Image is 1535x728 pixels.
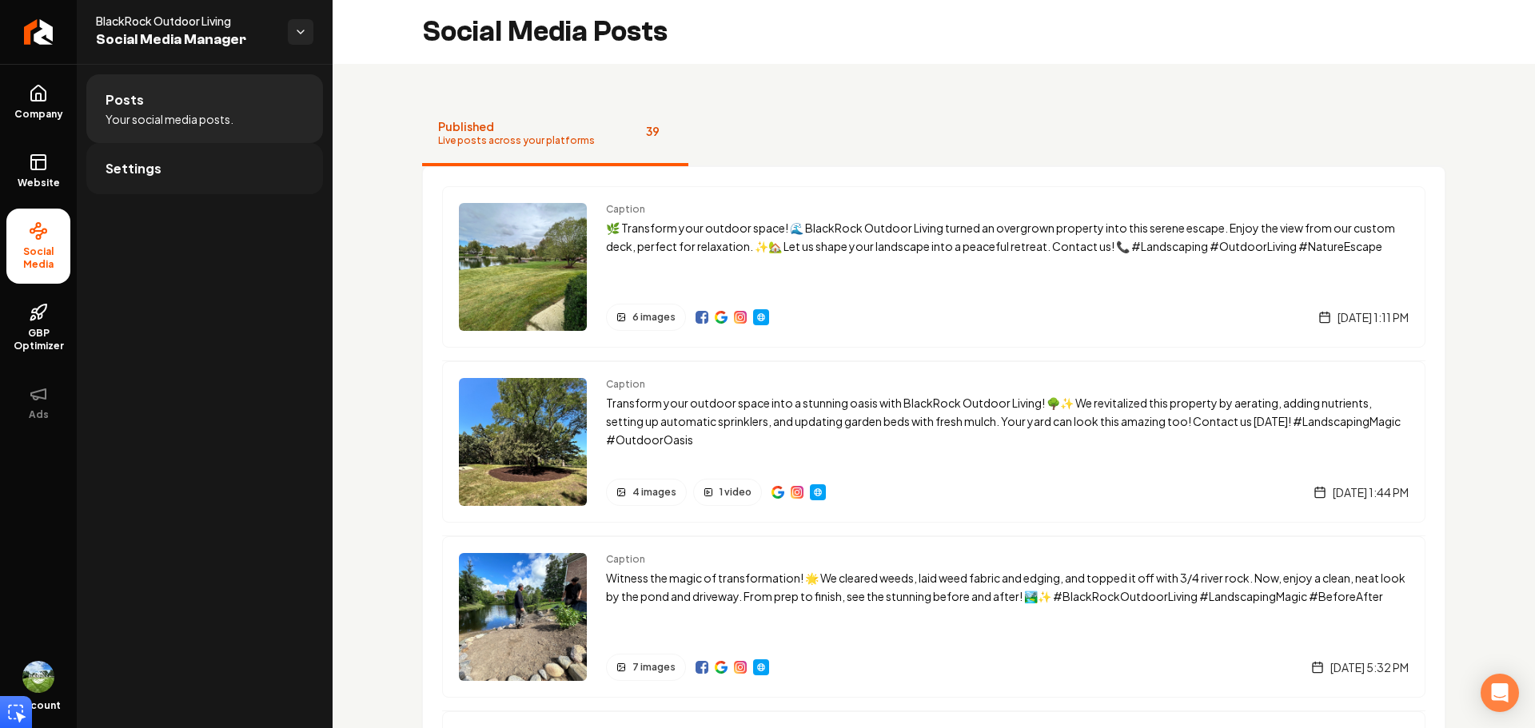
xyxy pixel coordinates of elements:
img: Google [715,311,728,324]
p: Witness the magic of transformation! 🌟 We cleared weeds, laid weed fabric and edging, and topped ... [606,569,1409,606]
span: Social Media Manager [96,29,275,51]
span: Published [438,118,595,134]
span: Caption [606,553,1409,566]
a: Company [6,71,70,133]
span: Posts [106,90,144,109]
img: Website [755,661,767,674]
span: 7 images [632,661,676,674]
a: GBP Optimizer [6,290,70,365]
img: Post preview [459,553,587,681]
span: Website [11,177,66,189]
span: Caption [606,203,1409,216]
span: Your social media posts. [106,111,233,127]
a: Website [753,309,769,325]
a: Settings [86,143,323,194]
span: 1 video [720,486,752,499]
img: Instagram [734,311,747,324]
a: Website [6,140,70,202]
span: GBP Optimizer [6,327,70,352]
p: 🌿 Transform your outdoor space! 🌊 BlackRock Outdoor Living turned an overgrown property into this... [606,219,1409,256]
span: Company [8,108,70,121]
a: View on Google Business Profile [771,486,784,499]
a: Post previewCaptionWitness the magic of transformation! 🌟 We cleared weeds, laid weed fabric and ... [442,535,1425,698]
nav: Tabs [422,102,1445,166]
span: Settings [106,159,161,178]
span: Account [17,699,61,712]
img: Google [715,661,728,674]
img: Website [755,311,767,324]
span: Social Media [6,245,70,271]
span: [DATE] 1:11 PM [1338,309,1409,325]
a: Post previewCaption🌿 Transform your outdoor space! 🌊 BlackRock Outdoor Living turned an overgrown... [442,186,1425,348]
a: View on Facebook [696,661,708,674]
img: Alex Kaiteris [22,661,54,693]
img: Rebolt Logo [24,19,54,45]
span: 4 images [632,486,676,499]
span: [DATE] 1:44 PM [1333,484,1409,500]
span: Live posts across your platforms [438,134,595,147]
a: View on Instagram [791,486,803,499]
a: View on Instagram [734,311,747,324]
a: View on Google Business Profile [715,661,728,674]
a: View on Instagram [734,661,747,674]
span: 39 [633,118,672,144]
img: Google [771,486,784,499]
p: Transform your outdoor space into a stunning oasis with BlackRock Outdoor Living! 🌳✨ We revitaliz... [606,394,1409,448]
button: PublishedLive posts across your platforms39 [422,102,688,166]
button: Ads [6,372,70,434]
img: Facebook [696,311,708,324]
span: 6 images [632,311,676,324]
span: BlackRock Outdoor Living [96,13,275,29]
h2: Social Media Posts [422,16,668,48]
img: Post preview [459,203,587,331]
span: Caption [606,378,1409,391]
a: Website [753,659,769,675]
img: Instagram [734,661,747,674]
a: View on Facebook [696,311,708,324]
img: Website [811,486,824,499]
a: Website [810,484,826,500]
img: Instagram [791,486,803,499]
a: Post previewCaptionTransform your outdoor space into a stunning oasis with BlackRock Outdoor Livi... [442,360,1425,523]
img: Facebook [696,661,708,674]
span: Ads [22,408,55,421]
a: View on Google Business Profile [715,311,728,324]
img: Post preview [459,378,587,506]
button: Open user button [22,661,54,693]
div: Open Intercom Messenger [1481,674,1519,712]
span: [DATE] 5:32 PM [1330,659,1409,675]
